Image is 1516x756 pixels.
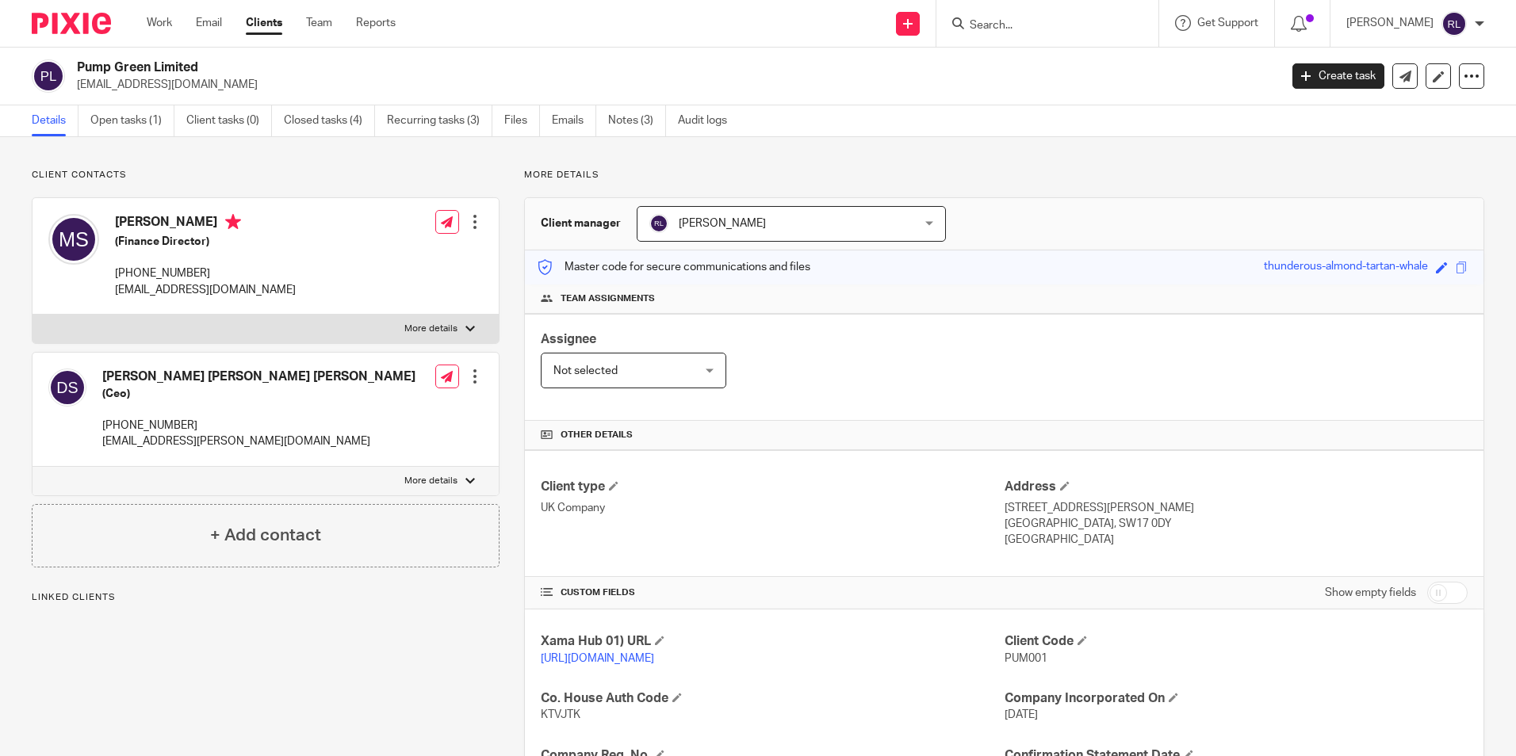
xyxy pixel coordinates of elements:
p: Master code for secure communications and files [537,259,810,275]
a: Open tasks (1) [90,105,174,136]
a: Emails [552,105,596,136]
h2: Pump Green Limited [77,59,1030,76]
h4: Client type [541,479,1004,495]
a: Audit logs [678,105,739,136]
p: [EMAIL_ADDRESS][PERSON_NAME][DOMAIN_NAME] [102,433,415,449]
p: [PHONE_NUMBER] [102,418,415,433]
a: Team [306,15,332,31]
h4: + Add contact [210,523,321,548]
p: More details [404,475,457,487]
a: Closed tasks (4) [284,105,375,136]
h4: Xama Hub 01) URL [541,633,1004,650]
p: [EMAIL_ADDRESS][DOMAIN_NAME] [115,282,296,298]
p: [STREET_ADDRESS][PERSON_NAME] [1005,500,1468,516]
p: [PERSON_NAME] [1346,15,1434,31]
span: [PERSON_NAME] [679,218,766,229]
a: Work [147,15,172,31]
span: Not selected [553,365,618,376]
span: Other details [561,429,633,441]
span: KTVJTK [541,709,580,720]
p: More details [404,323,457,335]
span: PUM001 [1005,653,1047,664]
a: Recurring tasks (3) [387,105,492,136]
h4: Company Incorporated On [1005,690,1468,707]
span: Team assignments [561,292,655,305]
img: svg%3E [1441,11,1467,36]
h4: [PERSON_NAME] [115,214,296,234]
a: [URL][DOMAIN_NAME] [541,653,654,664]
div: thunderous-almond-tartan-whale [1264,258,1428,277]
img: Pixie [32,13,111,34]
p: [EMAIL_ADDRESS][DOMAIN_NAME] [77,77,1269,93]
span: [DATE] [1005,709,1038,720]
span: Assignee [541,333,596,346]
p: Linked clients [32,591,500,604]
input: Search [968,19,1111,33]
p: [GEOGRAPHIC_DATA] [1005,532,1468,548]
img: svg%3E [48,214,99,265]
h4: Address [1005,479,1468,495]
a: Email [196,15,222,31]
a: Create task [1292,63,1384,89]
img: svg%3E [32,59,65,93]
h5: (Finance Director) [115,234,296,250]
p: UK Company [541,500,1004,516]
h4: [PERSON_NAME] [PERSON_NAME] [PERSON_NAME] [102,368,415,385]
img: svg%3E [48,368,86,407]
p: [GEOGRAPHIC_DATA], SW17 0DY [1005,516,1468,532]
label: Show empty fields [1325,585,1416,601]
p: [PHONE_NUMBER] [115,265,296,281]
h5: (Ceo) [102,386,415,402]
h4: Client Code [1005,633,1468,650]
h3: Client manager [541,216,621,231]
span: Get Support [1197,17,1258,29]
a: Client tasks (0) [186,105,272,136]
img: svg%3E [649,214,668,233]
h4: CUSTOM FIELDS [541,586,1004,599]
p: Client contacts [32,169,500,181]
a: Reports [356,15,396,31]
a: Files [504,105,540,136]
i: Primary [225,214,241,230]
p: More details [524,169,1484,181]
a: Clients [246,15,282,31]
a: Notes (3) [608,105,666,136]
h4: Co. House Auth Code [541,690,1004,707]
a: Details [32,105,78,136]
